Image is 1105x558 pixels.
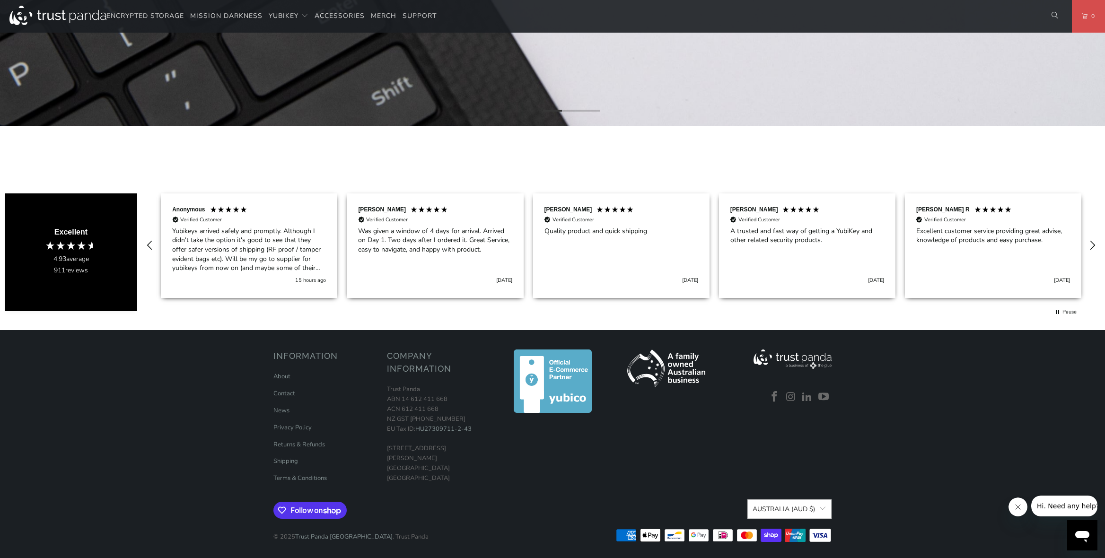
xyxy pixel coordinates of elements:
li: Page dot 4 [562,110,581,112]
iframe: Reviews Widget [5,145,1100,181]
li: Page dot 3 [543,110,562,112]
div: Verified Customer [924,216,966,223]
li: Page dot 1 [505,110,524,112]
p: © 2025 . Trust Panda [273,523,429,542]
span: Support [403,11,437,20]
span: YubiKey [269,11,298,20]
span: Accessories [315,11,365,20]
div: Excellent [54,227,88,237]
a: Encrypted Storage [106,5,184,27]
a: HU27309711-2-43 [415,425,472,433]
nav: Translation missing: en.navigation.header.main_nav [106,5,437,27]
a: Privacy Policy [273,423,312,432]
div: [PERSON_NAME] [358,206,406,214]
div: [PERSON_NAME] [730,206,778,214]
span: 911 [54,266,65,275]
span: Encrypted Storage [106,11,184,20]
a: Mission Darkness [190,5,263,27]
span: Hi. Need any help? [6,7,68,14]
div: Review by Jagjit R, 5 out of 5 stars [714,193,900,298]
a: Accessories [315,5,365,27]
a: Merch [371,5,396,27]
div: 15 hours ago [295,277,326,284]
div: Verified Customer [366,216,408,223]
div: 5 Stars [974,206,1014,216]
span: 4.93 [53,254,66,263]
summary: YubiKey [269,5,308,27]
div: Verified Customer [738,216,780,223]
span: Mission Darkness [190,11,263,20]
div: Pause carousel [1054,307,1077,316]
div: Review by Minh P, 5 out of 5 stars [528,193,714,298]
div: reviews [54,266,88,275]
a: Trust Panda [GEOGRAPHIC_DATA] [295,532,393,541]
div: Review by Anonymous, 5 out of 5 stars [156,193,342,298]
iframe: Message from company [1031,496,1097,516]
div: Verified Customer [180,216,222,223]
div: REVIEWS.io Carousel Scroll Right [1081,234,1104,257]
div: 5 Stars [410,206,450,216]
span: Merch [371,11,396,20]
div: [PERSON_NAME] [544,206,592,214]
div: [DATE] [496,277,512,284]
p: Trust Panda ABN 14 612 411 668 ACN 612 411 668 NZ GST [PHONE_NUMBER] EU Tax ID: [STREET_ADDRESS][... [387,384,491,483]
div: REVIEWS.io Carousel Scroll Left [139,234,161,257]
div: Review by Paul P, 5 out of 5 stars [342,193,528,298]
a: Trust Panda Australia on Facebook [767,391,781,403]
a: News [273,406,289,415]
a: Support [403,5,437,27]
button: Australia (AUD $) [747,499,832,519]
div: 5 Stars [782,206,822,216]
div: Review by Sanjiv R, 5 out of 5 stars [900,193,1086,298]
div: Quality product and quick shipping [544,227,698,236]
a: About [273,372,290,381]
div: [DATE] [1054,277,1070,284]
iframe: Button to launch messaging window [1067,520,1097,550]
a: Trust Panda Australia on LinkedIn [800,391,815,403]
div: Customer reviews carousel with auto-scroll controls [137,184,1105,307]
div: [DATE] [682,277,698,284]
img: Trust Panda Australia [9,6,106,25]
a: Shipping [273,457,298,465]
div: [DATE] [868,277,884,284]
iframe: Close message [1009,497,1027,516]
div: Pause [1062,308,1077,315]
div: Yubikeys arrived safely and promptly. Although I didn't take the option it's good to see that the... [172,227,326,273]
div: Was given a window of 4 days for arrival. Arrived on Day 1. Two days after I ordered it. Great Se... [358,227,512,254]
div: 5 Stars [596,206,636,216]
span: 0 [1087,11,1095,21]
div: [PERSON_NAME] R [916,206,970,214]
div: 5 Stars [210,206,250,216]
div: Verified Customer [552,216,594,223]
li: Page dot 5 [581,110,600,112]
a: Trust Panda Australia on YouTube [816,391,831,403]
a: Returns & Refunds [273,440,325,449]
div: Excellent customer service providing great advise, knowledge of products and easy purchase. [916,227,1070,245]
a: Terms & Conditions [273,474,327,482]
div: Anonymous [172,206,205,214]
div: A trusted and fast way of getting a YubiKey and other related security products. [730,227,884,245]
a: Contact [273,389,295,398]
div: Customer reviews [156,184,1086,307]
li: Page dot 2 [524,110,543,112]
div: 4.93 Stars [45,240,97,251]
div: average [53,254,89,264]
a: Trust Panda Australia on Instagram [784,391,798,403]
